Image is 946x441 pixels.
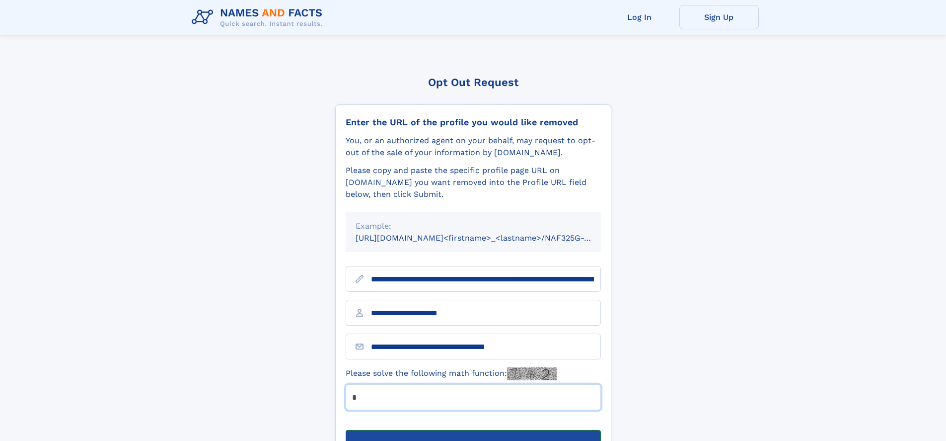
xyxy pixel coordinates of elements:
a: Log In [600,5,679,29]
small: [URL][DOMAIN_NAME]<firstname>_<lastname>/NAF325G-xxxxxxxx [356,233,620,243]
div: Please copy and paste the specific profile page URL on [DOMAIN_NAME] you want removed into the Pr... [346,165,601,200]
a: Sign Up [679,5,759,29]
label: Please solve the following math function: [346,367,557,380]
div: Example: [356,220,591,232]
div: Enter the URL of the profile you would like removed [346,117,601,128]
div: Opt Out Request [335,76,611,88]
img: Logo Names and Facts [188,4,331,31]
div: You, or an authorized agent on your behalf, may request to opt-out of the sale of your informatio... [346,135,601,159]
